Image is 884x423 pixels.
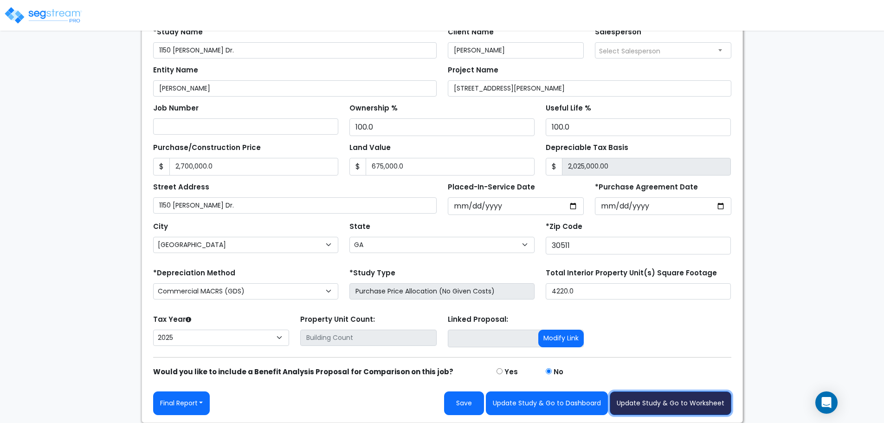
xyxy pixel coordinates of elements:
input: Land Value [366,158,535,176]
input: 0.00 [562,158,731,176]
input: Project Name [448,80,731,97]
label: Salesperson [595,27,641,38]
label: Job Number [153,103,199,114]
label: City [153,221,168,232]
input: Study Name [153,42,437,59]
label: Depreciable Tax Basis [546,143,628,153]
label: *Zip Code [546,221,582,232]
label: Useful Life % [546,103,591,114]
label: Tax Year [153,314,191,325]
input: Client Name [448,42,584,59]
label: *Study Type [349,268,395,279]
span: Select Salesperson [599,46,660,56]
label: Project Name [448,65,498,76]
button: Save [444,391,484,415]
label: Street Address [153,182,209,193]
input: Purchase or Construction Price [169,158,338,176]
span: $ [153,158,170,176]
input: Depreciation [546,118,731,136]
input: Zip Code [546,237,731,254]
input: Purchase Date [595,197,731,215]
label: Land Value [349,143,391,153]
label: Entity Name [153,65,198,76]
label: *Depreciation Method [153,268,235,279]
label: Purchase/Construction Price [153,143,261,153]
input: Building Count [300,330,437,346]
label: Client Name [448,27,494,38]
label: No [554,367,563,377]
input: Street Address [153,197,437,214]
label: *Purchase Agreement Date [595,182,698,193]
label: *Study Name [153,27,203,38]
div: Open Intercom Messenger [815,391,838,414]
input: total square foot [546,283,731,299]
label: Linked Proposal: [448,314,508,325]
input: Ownership [349,118,535,136]
label: State [349,221,370,232]
button: Final Report [153,391,210,415]
span: $ [546,158,562,176]
button: Update Study & Go to Worksheet [610,391,731,415]
input: Entity Name [153,80,437,97]
img: logo_pro_r.png [4,6,83,25]
label: Yes [504,367,518,377]
button: Update Study & Go to Dashboard [486,391,608,415]
label: Placed-In-Service Date [448,182,535,193]
label: Total Interior Property Unit(s) Square Footage [546,268,717,279]
button: Modify Link [538,330,584,347]
strong: Would you like to include a Benefit Analysis Proposal for Comparison on this job? [153,367,453,377]
label: Property Unit Count: [300,314,375,325]
span: $ [349,158,366,176]
label: Ownership % [349,103,398,114]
